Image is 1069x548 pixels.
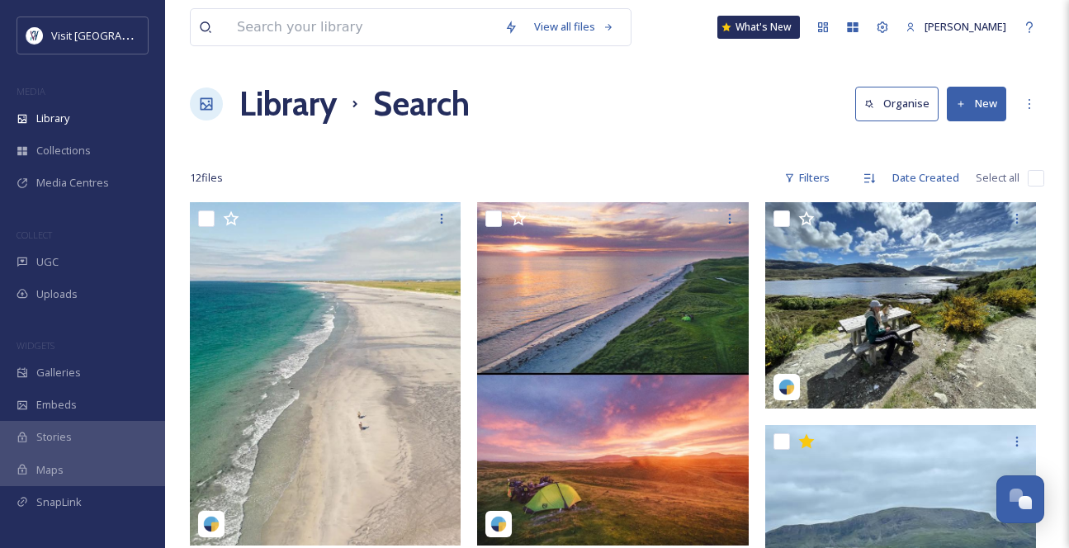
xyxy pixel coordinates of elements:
[373,79,470,129] h1: Search
[190,202,465,546] img: dirtsloth-17991486049603029-5.jpg
[26,27,43,44] img: Untitled%20design%20%2897%29.png
[526,11,622,43] a: View all files
[884,162,967,194] div: Date Created
[36,111,69,126] span: Library
[36,175,109,191] span: Media Centres
[976,170,1019,186] span: Select all
[855,87,939,120] button: Organise
[36,254,59,270] span: UGC
[490,516,507,532] img: snapsea-logo.png
[897,11,1015,43] a: [PERSON_NAME]
[925,19,1006,34] span: [PERSON_NAME]
[717,16,800,39] a: What's New
[776,162,838,194] div: Filters
[947,87,1006,120] button: New
[17,229,52,241] span: COLLECT
[855,87,947,120] a: Organise
[765,202,1040,409] img: donnafowler87-17942134216917421-0.jpg
[17,85,45,97] span: MEDIA
[51,27,179,43] span: Visit [GEOGRAPHIC_DATA]
[36,462,64,478] span: Maps
[229,9,496,45] input: Search your library
[190,170,223,186] span: 12 file s
[36,143,91,158] span: Collections
[239,79,337,129] a: Library
[477,202,752,546] img: dirtsloth-17991486049603029-0.jpg
[36,286,78,302] span: Uploads
[17,339,54,352] span: WIDGETS
[996,475,1044,523] button: Open Chat
[36,397,77,413] span: Embeds
[36,429,72,445] span: Stories
[778,379,795,395] img: snapsea-logo.png
[36,365,81,380] span: Galleries
[203,516,220,532] img: snapsea-logo.png
[36,494,82,510] span: SnapLink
